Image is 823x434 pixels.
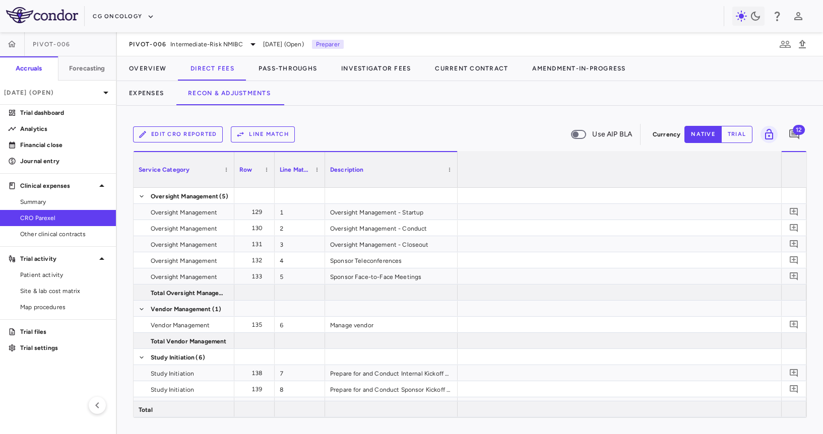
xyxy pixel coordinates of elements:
span: Row [239,166,252,173]
div: Manage vendor [325,317,458,332]
button: Add comment [787,366,801,380]
span: (5) [219,188,228,204]
button: Expenses [117,81,176,105]
svg: Add comment [789,255,799,265]
span: Vendor Management [151,301,211,317]
button: Add comment [787,398,801,412]
div: Oversight Management - Conduct [325,220,458,236]
span: PIVOT-006 [33,40,70,48]
div: 2 [275,220,325,236]
p: Trial files [20,327,108,336]
span: Lock grid [756,126,778,143]
button: Current Contract [423,56,520,81]
span: (1) [212,301,221,317]
div: 8 [275,381,325,397]
span: PIVOT-006 [129,40,166,48]
span: Total Vendor Management [151,333,226,349]
span: Oversight Management [151,237,217,253]
span: Oversight Management [151,253,217,269]
button: Edit CRO reported [133,126,223,142]
p: [DATE] (Open) [4,88,100,97]
button: trial [721,126,752,143]
span: (6) [196,349,205,366]
span: Service Category [139,166,189,173]
p: Trial settings [20,343,108,352]
span: Summary [20,197,108,206]
div: 139 [243,381,270,397]
svg: Add comment [789,239,799,249]
div: 129 [243,204,270,220]
button: CG Oncology [93,9,154,25]
p: Analytics [20,124,108,133]
div: Create Core Study Plans [325,397,458,413]
div: Prepare for and Conduct Internal Kickoff Meeting [325,365,458,381]
button: Add comment [787,253,801,267]
div: Sponsor Teleconferences [325,252,458,268]
span: CRO Parexel [20,213,108,223]
span: [DATE] (Open) [263,40,304,49]
div: 1 [275,204,325,220]
span: 12 [793,125,805,135]
span: Total [139,402,153,418]
button: Add comment [787,237,801,251]
span: Oversight Management [151,188,218,204]
span: Intermediate-Risk NMIBC [170,40,242,49]
p: Trial dashboard [20,108,108,117]
span: Vendor Management [151,317,210,333]
p: Financial close [20,140,108,150]
span: Other clinical contracts [20,230,108,239]
p: Trial activity [20,254,96,263]
div: Sponsor Face-to-Face Meetings [325,268,458,284]
p: Currency [653,130,680,139]
span: Description [330,166,364,173]
img: logo-full-SnFGN8VE.png [6,7,78,23]
div: 3 [275,236,325,252]
div: 131 [243,236,270,252]
span: Study Initiation [151,349,195,366]
div: 132 [243,252,270,268]
div: 7 [275,365,325,381]
button: Pass-Throughs [246,56,329,81]
p: Journal entry [20,157,108,166]
button: Overview [117,56,178,81]
svg: Add comment [789,384,799,394]
span: Site & lab cost matrix [20,286,108,296]
span: Study Initiation [151,366,194,382]
div: 130 [243,220,270,236]
button: Direct Fees [178,56,246,81]
svg: Add comment [789,368,799,378]
span: Oversight Management [151,221,217,237]
button: Amendment-In-Progress [520,56,638,81]
span: Oversight Management [151,204,217,221]
div: 135 [243,317,270,333]
div: Oversight Management - Closeout [325,236,458,252]
span: Line Match [280,166,311,173]
svg: Add comment [789,320,799,329]
span: Total Oversight Management [151,285,228,301]
span: Oversight Management [151,269,217,285]
button: Recon & Adjustments [176,81,283,105]
p: Preparer [312,40,344,49]
div: 4 [275,252,325,268]
button: Add comment [787,382,801,396]
span: Use AIP BLA [592,129,632,140]
div: 6 [275,317,325,332]
span: Patient activity [20,270,108,279]
p: Clinical expenses [20,181,96,190]
div: 9 [275,397,325,413]
span: Map procedures [20,303,108,312]
button: Add comment [787,221,801,235]
div: Prepare for and Conduct Sponsor Kickoff Meeting [325,381,458,397]
svg: Add comment [789,207,799,216]
svg: Add comment [789,223,799,233]
button: Line Match [231,126,295,142]
button: Add comment [787,269,801,283]
div: 133 [243,268,270,284]
button: Add comment [787,318,801,331]
svg: Add comment [788,128,800,140]
button: Investigator Fees [329,56,423,81]
span: Study Initiation [151,382,194,398]
h6: Forecasting [69,64,105,73]
h6: Accruals [16,64,42,73]
div: 138 [243,365,270,381]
